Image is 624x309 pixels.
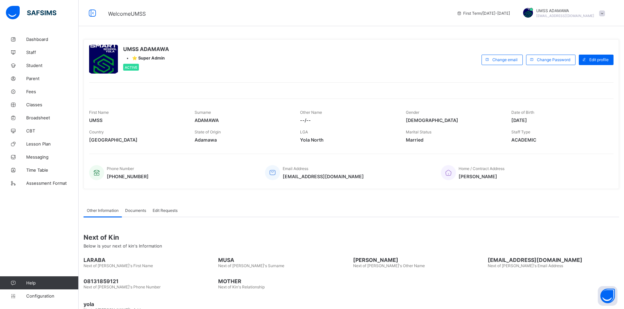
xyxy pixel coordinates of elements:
span: Change Password [537,57,570,62]
span: ADAMAWA [195,117,290,123]
span: Yola North [300,137,396,143]
span: Next of [PERSON_NAME]'s Phone Number [84,284,161,289]
span: Student [26,63,79,68]
span: yola [84,301,619,307]
span: First Name [89,110,109,115]
span: Other Name [300,110,322,115]
span: Messaging [26,154,79,160]
span: Dashboard [26,37,79,42]
span: Time Table [26,167,79,173]
span: Next of [PERSON_NAME]'s Other Name [353,263,425,268]
span: UMSS [89,117,185,123]
span: ⭐ Super Admin [132,56,165,60]
span: Active [125,65,137,69]
span: [DEMOGRAPHIC_DATA] [406,117,501,123]
button: Open asap [598,286,617,306]
span: Lesson Plan [26,141,79,146]
span: LARABA [84,257,215,263]
span: Next of Kin's Relationship [218,284,265,289]
span: Adamawa [195,137,290,143]
span: Next of [PERSON_NAME]'s Email Address [488,263,563,268]
span: Staff [26,50,79,55]
span: Configuration [26,293,78,299]
span: session/term information [457,11,510,16]
span: MUSA [218,257,350,263]
span: [EMAIL_ADDRESS][DOMAIN_NAME] [283,174,364,179]
span: Home / Contract Address [459,166,504,171]
span: [EMAIL_ADDRESS][DOMAIN_NAME] [536,14,594,18]
span: Assessment Format [26,180,79,186]
span: Classes [26,102,79,107]
span: Edit Requests [153,208,178,213]
span: Next of [PERSON_NAME]'s Surname [218,263,284,268]
span: [GEOGRAPHIC_DATA] [89,137,185,143]
span: Staff Type [511,129,530,134]
span: Email Address [283,166,308,171]
span: Other Information [87,208,119,213]
span: Change email [492,57,518,62]
span: Documents [125,208,146,213]
span: Surname [195,110,211,115]
span: Welcome UMSS [108,10,146,17]
span: [PERSON_NAME] [459,174,504,179]
span: Date of Birth [511,110,534,115]
span: 08131859121 [84,278,215,284]
span: MOTHER [218,278,350,284]
span: [PHONE_NUMBER] [107,174,149,179]
span: Next of Kin [84,233,619,241]
span: Gender [406,110,419,115]
span: [DATE] [511,117,607,123]
span: State of Origin [195,129,221,134]
span: Fees [26,89,79,94]
span: Married [406,137,501,143]
span: CBT [26,128,79,133]
span: Help [26,280,78,285]
span: Country [89,129,104,134]
span: Next of [PERSON_NAME]'s First Name [84,263,153,268]
span: LGA [300,129,308,134]
span: ACADEMIC [511,137,607,143]
span: Phone Number [107,166,134,171]
span: Marital Status [406,129,431,134]
span: UMSS ADAMAWA [536,8,594,13]
div: • [123,56,169,60]
span: Edit profile [589,57,609,62]
img: safsims [6,6,56,20]
span: [EMAIL_ADDRESS][DOMAIN_NAME] [488,257,619,263]
span: Below is your next of kin's Information [84,243,162,249]
span: [PERSON_NAME] [353,257,484,263]
span: --/-- [300,117,396,123]
div: UMSSADAMAWA [517,8,608,19]
span: Parent [26,76,79,81]
span: UMSS ADAMAWA [123,46,169,52]
span: Broadsheet [26,115,79,120]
